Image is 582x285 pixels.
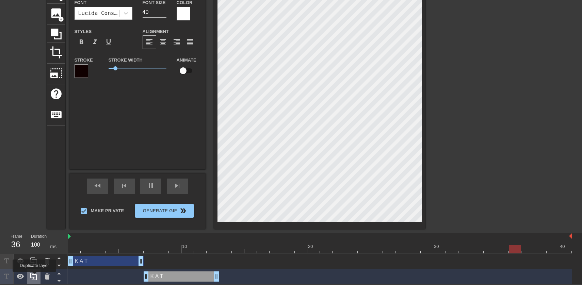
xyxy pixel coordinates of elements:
[213,273,220,280] span: drag_handle
[50,7,63,20] span: image
[50,243,56,250] div: ms
[434,243,440,250] div: 30
[569,233,572,239] img: bound-end.png
[159,38,167,46] span: format_align_center
[179,207,187,215] span: double_arrow
[145,38,153,46] span: format_align_left
[135,204,194,218] button: Generate Gif
[75,28,92,35] label: Styles
[177,57,196,64] label: Animate
[11,238,21,251] div: 36
[308,243,314,250] div: 20
[50,108,63,121] span: keyboard
[50,67,63,80] span: photo_size_select_large
[104,38,113,46] span: format_underline
[91,38,99,46] span: format_italic
[182,243,188,250] div: 10
[147,182,155,190] span: pause
[173,38,181,46] span: format_align_right
[50,46,63,59] span: crop
[186,38,194,46] span: format_align_justify
[143,273,149,280] span: drag_handle
[78,9,120,17] div: Lucida Console
[58,16,64,22] span: add_circle
[173,182,181,190] span: skip_next
[77,38,85,46] span: format_bold
[50,87,63,100] span: help
[109,57,143,64] label: Stroke Width
[94,182,102,190] span: fast_rewind
[75,57,93,64] label: Stroke
[120,182,128,190] span: skip_previous
[138,258,144,265] span: drag_handle
[560,243,566,250] div: 40
[91,207,124,214] span: Make Private
[143,28,169,35] label: Alignment
[67,258,74,265] span: drag_handle
[5,233,26,253] div: Frame
[138,207,191,215] span: Generate Gif
[31,235,47,239] label: Duration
